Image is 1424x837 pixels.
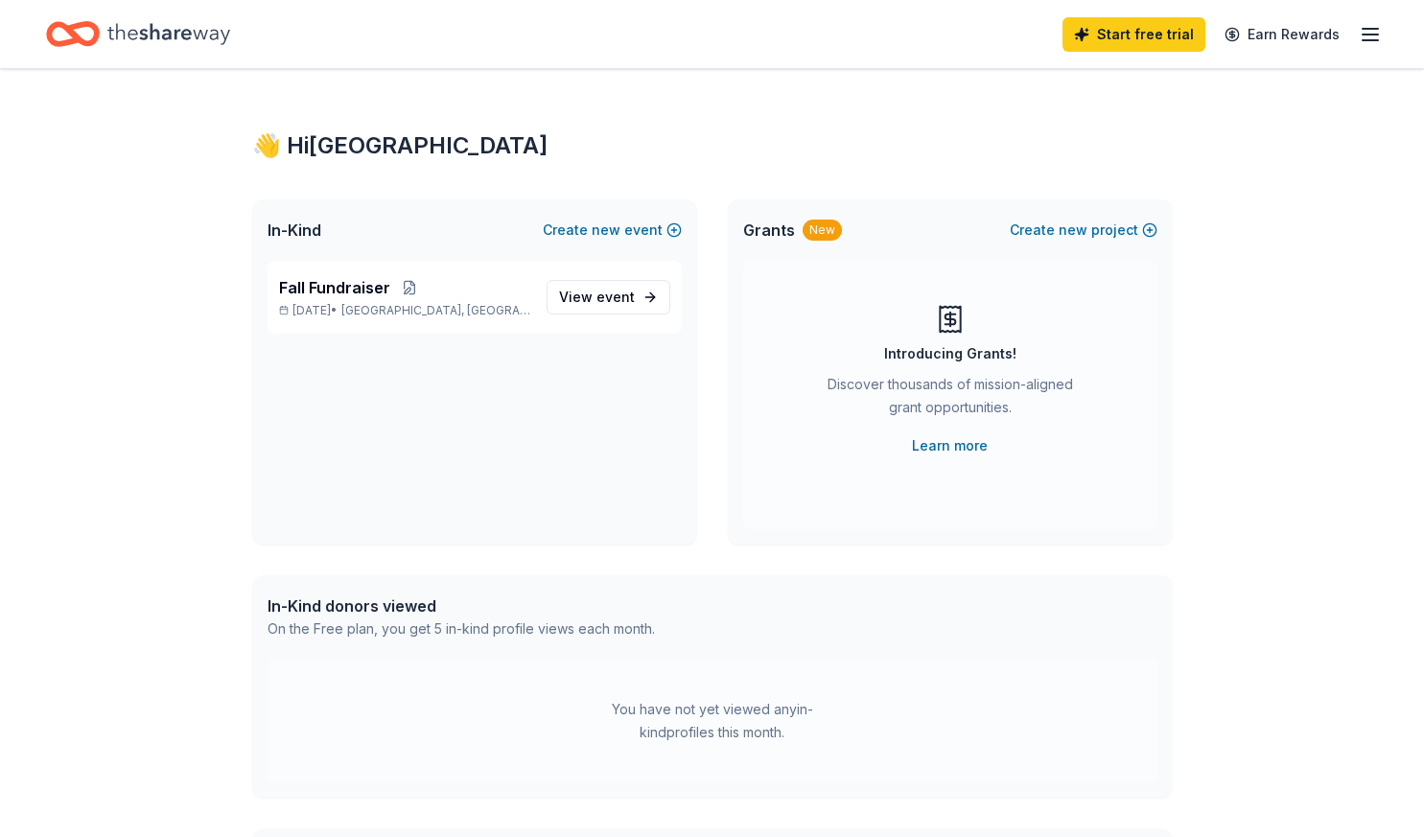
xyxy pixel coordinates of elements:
div: Introducing Grants! [884,342,1016,365]
a: Start free trial [1062,17,1205,52]
a: Earn Rewards [1213,17,1351,52]
div: Discover thousands of mission-aligned grant opportunities. [820,373,1081,427]
span: Fall Fundraiser [279,276,390,299]
p: [DATE] • [279,303,531,318]
a: Learn more [912,434,988,457]
div: On the Free plan, you get 5 in-kind profile views each month. [268,617,655,640]
span: Grants [743,219,795,242]
button: Createnewproject [1010,219,1157,242]
div: You have not yet viewed any in-kind profiles this month. [593,698,832,744]
a: Home [46,12,230,57]
div: New [803,220,842,241]
span: new [1059,219,1087,242]
button: Createnewevent [543,219,682,242]
div: In-Kind donors viewed [268,594,655,617]
div: 👋 Hi [GEOGRAPHIC_DATA] [252,130,1173,161]
a: View event [547,280,670,314]
span: event [596,289,635,305]
span: new [592,219,620,242]
span: In-Kind [268,219,321,242]
span: View [559,286,635,309]
span: [GEOGRAPHIC_DATA], [GEOGRAPHIC_DATA] [341,303,530,318]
